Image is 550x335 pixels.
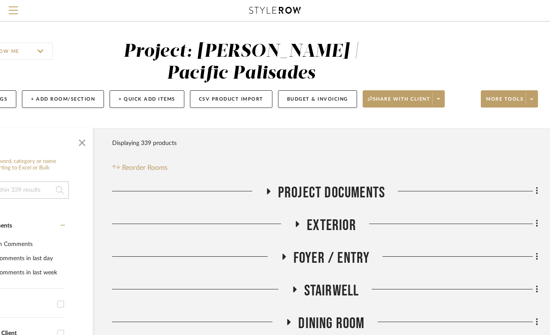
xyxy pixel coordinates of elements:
div: Displaying 339 products [112,135,177,152]
span: Dining Room [298,314,364,333]
span: Exterior [307,216,356,235]
button: CSV Product Import [190,90,272,108]
button: + Add Room/Section [22,90,104,108]
span: Stairwell [304,282,359,300]
button: Budget & Invoicing [278,90,357,108]
span: Share with client [368,96,431,109]
span: More tools [486,96,523,109]
span: Reorder Rooms [122,163,168,173]
button: Reorder Rooms [112,163,168,173]
button: Share with client [363,90,445,108]
button: More tools [481,90,538,108]
button: + Quick Add Items [110,90,184,108]
span: Foyer / Entry [293,249,370,267]
button: Close [73,132,91,150]
span: Project Documents [278,184,385,202]
div: Project: [PERSON_NAME] | Pacific Palisades [123,43,359,83]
